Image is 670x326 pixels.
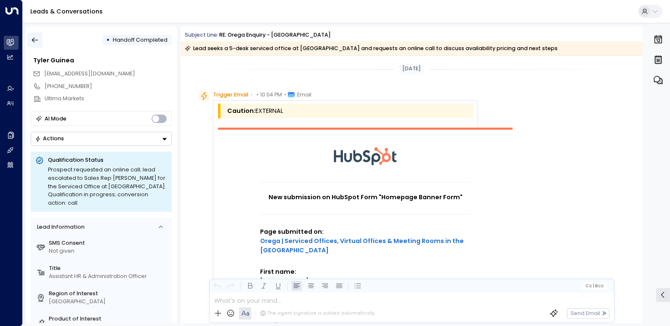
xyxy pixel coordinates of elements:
[113,36,167,43] span: Handoff Completed
[213,91,248,99] span: Trigger Email
[399,64,424,75] div: [DATE]
[227,107,255,116] span: Caution:
[49,315,169,323] label: Product of Interest
[260,310,375,317] div: The agent signature is added automatically
[44,70,135,77] span: [EMAIL_ADDRESS][DOMAIN_NAME]
[219,31,331,39] div: RE: Orega Enquiry - [GEOGRAPHIC_DATA]
[48,166,167,207] div: Prospect requested an online call; lead escalated to Sales Rep [PERSON_NAME] for the Serviced Off...
[45,83,172,91] div: [PHONE_NUMBER]
[260,91,282,99] span: 10:04 PM
[212,281,222,291] button: Undo
[585,283,604,289] span: Cc Bcc
[284,91,286,99] span: •
[48,156,167,164] p: Qualification Status
[260,193,471,202] h1: New submission on HubSpot Form "Homepage Banner Form"
[226,281,237,291] button: Redo
[31,132,172,146] div: Button group with a nested menu
[30,7,103,16] a: Leads & Conversations
[106,33,110,47] div: •
[49,298,169,306] div: [GEOGRAPHIC_DATA]
[35,135,64,142] div: Actions
[33,56,172,65] div: Tyler Guinea
[49,273,169,281] div: Assistant HR & Administration Officer
[260,227,471,254] strong: Page submitted on:
[49,265,169,273] label: Title
[49,290,169,298] label: Region of Interest
[227,107,471,116] div: EXTERNAL
[260,277,471,286] div: [PERSON_NAME]
[45,95,172,103] div: Ultima Markets
[185,31,218,38] span: Subject Line:
[260,267,296,276] strong: First name:
[34,223,84,231] div: Lead Information
[297,91,311,99] span: Email
[185,44,558,53] div: Lead seeks a 5-desk serviced office at [GEOGRAPHIC_DATA] and requests an online call to discuss a...
[256,91,258,99] span: •
[45,115,66,123] div: AI Mode
[250,91,253,99] span: •
[31,132,172,146] button: Actions
[49,239,169,247] label: SMS Consent
[582,282,607,289] button: Cc|Bcc
[44,70,135,78] span: tyler.guinea@ultimamarkets.com
[593,283,594,289] span: |
[334,130,397,182] img: HubSpot
[260,237,471,255] a: Orega | Serviced Offices, Virtual Offices & Meeting Rooms in the [GEOGRAPHIC_DATA]
[49,247,169,255] div: Not given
